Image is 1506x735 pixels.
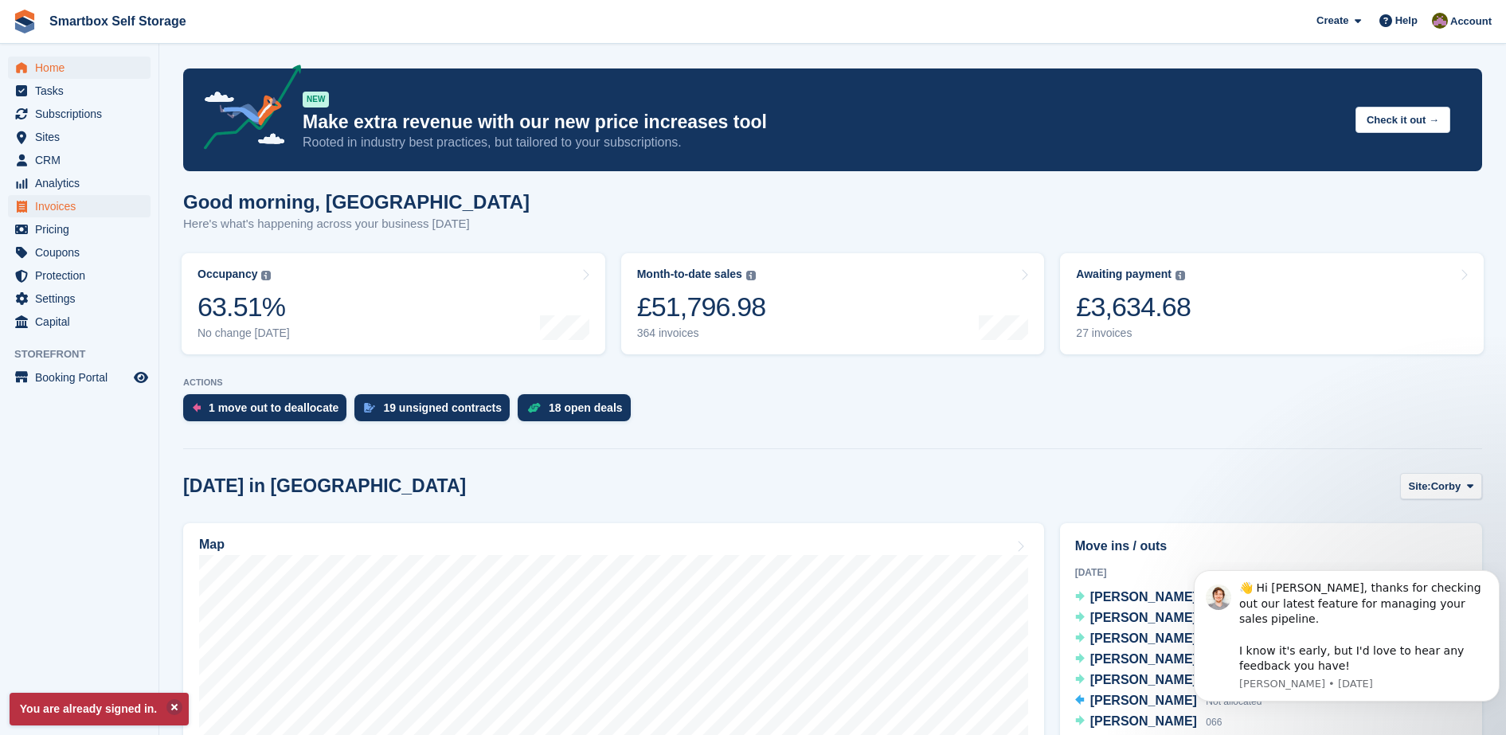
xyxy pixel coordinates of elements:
p: Make extra revenue with our new price increases tool [303,111,1343,134]
div: 27 invoices [1076,326,1191,340]
a: Awaiting payment £3,634.68 27 invoices [1060,253,1484,354]
span: Booking Portal [35,366,131,389]
a: menu [8,126,151,148]
p: You are already signed in. [10,693,189,725]
div: 19 unsigned contracts [383,401,502,414]
span: [PERSON_NAME] Magyar [1090,652,1246,666]
span: Analytics [35,172,131,194]
h1: Good morning, [GEOGRAPHIC_DATA] [183,191,530,213]
img: icon-info-grey-7440780725fd019a000dd9b08b2336e03edf1995a4989e88bcd33f0948082b44.svg [261,271,271,280]
a: [PERSON_NAME] 330 [1075,608,1222,629]
span: [PERSON_NAME] [1090,590,1197,604]
a: menu [8,241,151,264]
img: stora-icon-8386f47178a22dfd0bd8f6a31ec36ba5ce8667c1dd55bd0f319d3a0aa187defe.svg [13,10,37,33]
span: Coupons [35,241,131,264]
img: move_outs_to_deallocate_icon-f764333ba52eb49d3ac5e1228854f67142a1ed5810a6f6cc68b1a99e826820c5.svg [193,403,201,412]
a: menu [8,287,151,310]
span: Capital [35,311,131,333]
span: Storefront [14,346,158,362]
a: Preview store [131,368,151,387]
a: [PERSON_NAME] Not allocated [1075,691,1262,712]
span: Tasks [35,80,131,102]
img: price-adjustments-announcement-icon-8257ccfd72463d97f412b2fc003d46551f7dbcb40ab6d574587a9cd5c0d94... [190,65,302,155]
a: menu [8,195,151,217]
span: CRM [35,149,131,171]
p: Here's what's happening across your business [DATE] [183,215,530,233]
a: menu [8,311,151,333]
img: Kayleigh Devlin [1432,13,1448,29]
a: menu [8,264,151,287]
p: Rooted in industry best practices, but tailored to your subscriptions. [303,134,1343,151]
a: menu [8,172,151,194]
span: [PERSON_NAME] [1090,714,1197,728]
a: [PERSON_NAME] [PERSON_NAME] 310 [1075,629,1332,650]
img: icon-info-grey-7440780725fd019a000dd9b08b2336e03edf1995a4989e88bcd33f0948082b44.svg [1175,271,1185,280]
span: Settings [35,287,131,310]
a: Smartbox Self Storage [43,8,193,34]
span: Subscriptions [35,103,131,125]
div: Occupancy [198,268,257,281]
div: Month-to-date sales [637,268,742,281]
span: Create [1316,13,1348,29]
span: Help [1395,13,1418,29]
h2: Map [199,538,225,552]
div: NEW [303,92,329,108]
span: [PERSON_NAME] [1090,694,1197,707]
span: Protection [35,264,131,287]
a: [PERSON_NAME] 211 [1075,588,1222,608]
span: Home [35,57,131,79]
a: [PERSON_NAME] Magyar 83A [1075,650,1272,670]
span: Corby [1431,479,1461,495]
img: contract_signature_icon-13c848040528278c33f63329250d36e43548de30e8caae1d1a13099fd9432cc5.svg [364,403,375,412]
span: 066 [1206,717,1222,728]
a: [PERSON_NAME] 066 [1075,712,1222,733]
div: 1 move out to deallocate [209,401,338,414]
p: ACTIONS [183,377,1482,388]
a: Occupancy 63.51% No change [DATE] [182,253,605,354]
a: menu [8,80,151,102]
a: 19 unsigned contracts [354,394,518,429]
div: Awaiting payment [1076,268,1172,281]
div: £3,634.68 [1076,291,1191,323]
a: [PERSON_NAME] 015 [1075,670,1222,691]
img: icon-info-grey-7440780725fd019a000dd9b08b2336e03edf1995a4989e88bcd33f0948082b44.svg [746,271,756,280]
a: Month-to-date sales £51,796.98 364 invoices [621,253,1045,354]
span: [PERSON_NAME] [PERSON_NAME] [1090,631,1308,645]
span: Account [1450,14,1492,29]
div: [DATE] [1075,565,1467,580]
span: Invoices [35,195,131,217]
img: deal-1b604bf984904fb50ccaf53a9ad4b4a5d6e5aea283cecdc64d6e3604feb123c2.svg [527,402,541,413]
span: Sites [35,126,131,148]
a: menu [8,149,151,171]
div: 18 open deals [549,401,623,414]
a: menu [8,366,151,389]
a: menu [8,57,151,79]
span: Site: [1409,479,1431,495]
div: 63.51% [198,291,290,323]
button: Site: Corby [1400,473,1482,499]
div: 364 invoices [637,326,766,340]
span: [PERSON_NAME] [1090,673,1197,686]
h2: Move ins / outs [1075,537,1467,556]
div: No change [DATE] [198,326,290,340]
span: [PERSON_NAME] [1090,611,1197,624]
a: 1 move out to deallocate [183,394,354,429]
a: 18 open deals [518,394,639,429]
span: Pricing [35,218,131,240]
div: £51,796.98 [637,291,766,323]
iframe: Intercom notifications message [1187,562,1506,727]
a: menu [8,103,151,125]
h2: [DATE] in [GEOGRAPHIC_DATA] [183,475,466,497]
a: menu [8,218,151,240]
button: Check it out → [1355,107,1450,133]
